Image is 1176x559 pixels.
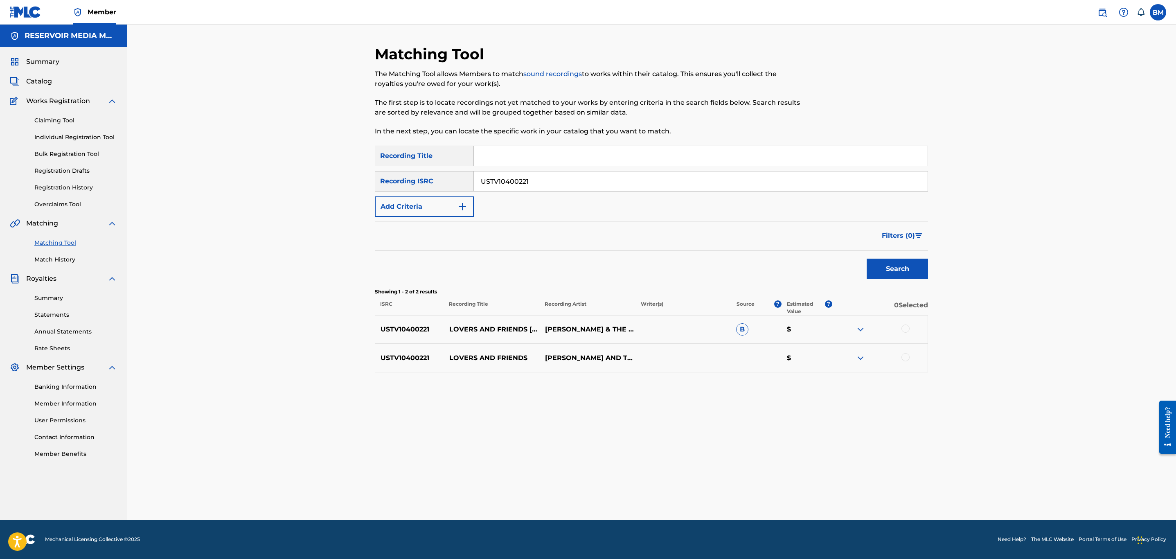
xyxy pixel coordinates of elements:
[10,77,52,86] a: CatalogCatalog
[34,167,117,175] a: Registration Drafts
[457,202,467,212] img: 9d2ae6d4665cec9f34b9.svg
[635,300,731,315] p: Writer(s)
[1131,536,1166,543] a: Privacy Policy
[26,57,59,67] span: Summary
[375,325,444,334] p: USTV10400221
[915,233,922,238] img: filter
[10,6,41,18] img: MLC Logo
[782,353,832,363] p: $
[34,294,117,302] a: Summary
[26,77,52,86] span: Catalog
[375,196,474,217] button: Add Criteria
[375,146,928,283] form: Search Form
[73,7,83,17] img: Top Rightsholder
[832,300,928,315] p: 0 Selected
[10,534,35,544] img: logo
[34,133,117,142] a: Individual Registration Tool
[10,77,20,86] img: Catalog
[375,353,444,363] p: USTV10400221
[998,536,1026,543] a: Need Help?
[1094,4,1111,20] a: Public Search
[34,383,117,391] a: Banking Information
[867,259,928,279] button: Search
[107,363,117,372] img: expand
[26,219,58,228] span: Matching
[107,219,117,228] img: expand
[1153,394,1176,460] iframe: Resource Center
[26,96,90,106] span: Works Registration
[737,300,755,315] p: Source
[34,399,117,408] a: Member Information
[25,31,117,41] h5: RESERVOIR MEDIA MANAGEMENT INC
[787,300,825,315] p: Estimated Value
[1097,7,1107,17] img: search
[34,239,117,247] a: Matching Tool
[10,96,20,106] img: Works Registration
[107,274,117,284] img: expand
[375,126,801,136] p: In the next step, you can locate the specific work in your catalog that you want to match.
[34,433,117,442] a: Contact Information
[444,300,539,315] p: Recording Title
[444,325,540,334] p: LOVERS AND FRIENDS [FEAT. [PERSON_NAME], [PERSON_NAME]]
[539,353,635,363] p: [PERSON_NAME] AND THE EAST SIDE BOYZ FEAT. [PERSON_NAME]
[375,45,488,63] h2: Matching Tool
[10,57,59,67] a: SummarySummary
[34,344,117,353] a: Rate Sheets
[107,96,117,106] img: expand
[34,450,117,458] a: Member Benefits
[10,57,20,67] img: Summary
[34,183,117,192] a: Registration History
[34,311,117,319] a: Statements
[882,231,915,241] span: Filters ( 0 )
[10,274,20,284] img: Royalties
[444,353,540,363] p: LOVERS AND FRIENDS
[1079,536,1126,543] a: Portal Terms of Use
[1138,528,1142,552] div: Drag
[1150,4,1166,20] div: User Menu
[782,325,832,334] p: $
[1119,7,1129,17] img: help
[34,200,117,209] a: Overclaims Tool
[375,288,928,295] p: Showing 1 - 2 of 2 results
[375,69,801,89] p: The Matching Tool allows Members to match to works within their catalog. This ensures you'll coll...
[539,325,635,334] p: [PERSON_NAME] & THE EAST SIDE BOYZ
[1137,8,1145,16] div: Notifications
[34,327,117,336] a: Annual Statements
[10,363,20,372] img: Member Settings
[34,255,117,264] a: Match History
[34,116,117,125] a: Claiming Tool
[34,416,117,425] a: User Permissions
[88,7,116,17] span: Member
[10,31,20,41] img: Accounts
[774,300,782,308] span: ?
[1135,520,1176,559] iframe: Chat Widget
[26,274,56,284] span: Royalties
[375,300,444,315] p: ISRC
[856,353,865,363] img: expand
[523,70,582,78] a: sound recordings
[539,300,635,315] p: Recording Artist
[1031,536,1074,543] a: The MLC Website
[45,536,140,543] span: Mechanical Licensing Collective © 2025
[1115,4,1132,20] div: Help
[877,225,928,246] button: Filters (0)
[26,363,84,372] span: Member Settings
[736,323,748,336] span: B
[856,325,865,334] img: expand
[10,219,20,228] img: Matching
[375,98,801,117] p: The first step is to locate recordings not yet matched to your works by entering criteria in the ...
[825,300,832,308] span: ?
[34,150,117,158] a: Bulk Registration Tool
